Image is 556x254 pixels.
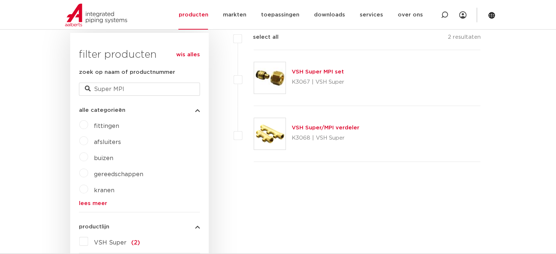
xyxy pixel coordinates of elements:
label: zoek op naam of productnummer [79,68,175,77]
button: alle categorieën [79,107,200,113]
a: lees meer [79,201,200,206]
a: gereedschappen [94,171,143,177]
h3: filter producten [79,48,200,62]
img: Thumbnail for VSH Super/MPI verdeler [254,118,285,149]
button: productlijn [79,224,200,230]
a: VSH Super MPI set [292,69,344,75]
input: zoeken [79,83,200,96]
span: (2) [131,240,140,246]
p: 2 resultaten [447,33,480,44]
span: productlijn [79,224,109,230]
label: select all [242,33,279,42]
a: buizen [94,155,113,161]
span: alle categorieën [79,107,125,113]
a: kranen [94,187,114,193]
p: K3068 | VSH Super [292,132,359,144]
a: VSH Super/MPI verdeler [292,125,359,130]
span: VSH Super [94,240,126,246]
a: wis alles [176,50,200,59]
a: afsluiters [94,139,121,145]
p: K3067 | VSH Super [292,76,344,88]
a: fittingen [94,123,119,129]
img: Thumbnail for VSH Super MPI set [254,62,285,94]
